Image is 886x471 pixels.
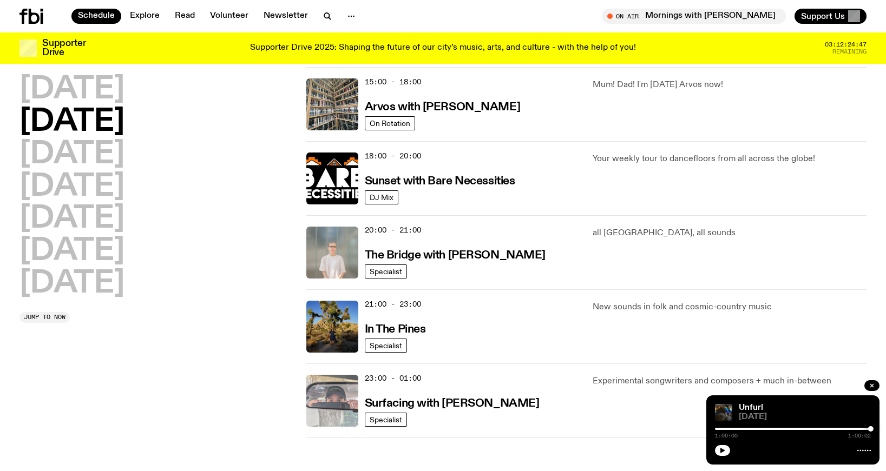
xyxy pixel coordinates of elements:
[71,9,121,24] a: Schedule
[739,403,763,412] a: Unfurl
[365,225,421,235] span: 20:00 - 21:00
[365,373,421,383] span: 23:00 - 01:00
[593,152,867,165] p: Your weekly tour to dancefloors from all across the globe!
[365,398,540,409] h3: Surfacing with [PERSON_NAME]
[250,43,636,53] p: Supporter Drive 2025: Shaping the future of our city’s music, arts, and culture - with the help o...
[365,299,421,309] span: 21:00 - 23:00
[602,9,786,24] button: On AirMornings with [PERSON_NAME] / [PERSON_NAME] [PERSON_NAME] and mmilton interview
[365,322,426,335] a: In The Pines
[365,174,515,187] a: Sunset with Bare Necessities
[42,39,86,57] h3: Supporter Drive
[19,140,124,170] button: [DATE]
[365,99,520,113] a: Arvos with [PERSON_NAME]
[123,9,166,24] a: Explore
[370,341,402,349] span: Specialist
[365,324,426,335] h3: In The Pines
[365,339,407,353] a: Specialist
[593,375,867,388] p: Experimental songwriters and composers + much in-between
[365,102,520,113] h3: Arvos with [PERSON_NAME]
[848,433,871,439] span: 1:00:02
[306,152,358,204] img: Bare Necessities
[168,9,201,24] a: Read
[365,248,546,261] a: The Bridge with [PERSON_NAME]
[739,413,871,421] span: [DATE]
[365,396,540,409] a: Surfacing with [PERSON_NAME]
[19,172,124,202] button: [DATE]
[306,301,358,353] img: Johanna stands in the middle distance amongst a desert scene with large cacti and trees. She is w...
[365,176,515,187] h3: Sunset with Bare Necessities
[365,151,421,161] span: 18:00 - 20:00
[365,116,415,130] a: On Rotation
[19,269,124,299] button: [DATE]
[19,236,124,267] button: [DATE]
[715,433,738,439] span: 1:00:00
[593,301,867,314] p: New sounds in folk and cosmic-country music
[832,49,867,55] span: Remaining
[257,9,314,24] a: Newsletter
[370,267,402,275] span: Specialist
[370,193,393,201] span: DJ Mix
[370,415,402,423] span: Specialist
[370,119,410,127] span: On Rotation
[24,314,65,320] span: Jump to now
[593,227,867,240] p: all [GEOGRAPHIC_DATA], all sounds
[306,78,358,130] img: A corner shot of the fbi music library
[365,264,407,278] a: Specialist
[365,250,546,261] h3: The Bridge with [PERSON_NAME]
[801,11,845,21] span: Support Us
[204,9,255,24] a: Volunteer
[795,9,867,24] button: Support Us
[365,190,398,204] a: DJ Mix
[19,204,124,234] button: [DATE]
[365,77,421,87] span: 15:00 - 18:00
[825,42,867,48] span: 03:12:24:47
[306,227,358,278] img: Mara stands in front of a frosted glass wall wearing a cream coloured t-shirt and black glasses. ...
[593,78,867,91] p: Mum! Dad! I'm [DATE] Arvos now!
[19,107,124,137] button: [DATE]
[19,75,124,105] button: [DATE]
[365,413,407,427] a: Specialist
[715,404,732,421] img: A piece of fabric is pierced by sewing pins with different coloured heads, a rainbow light is cas...
[19,312,70,323] button: Jump to now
